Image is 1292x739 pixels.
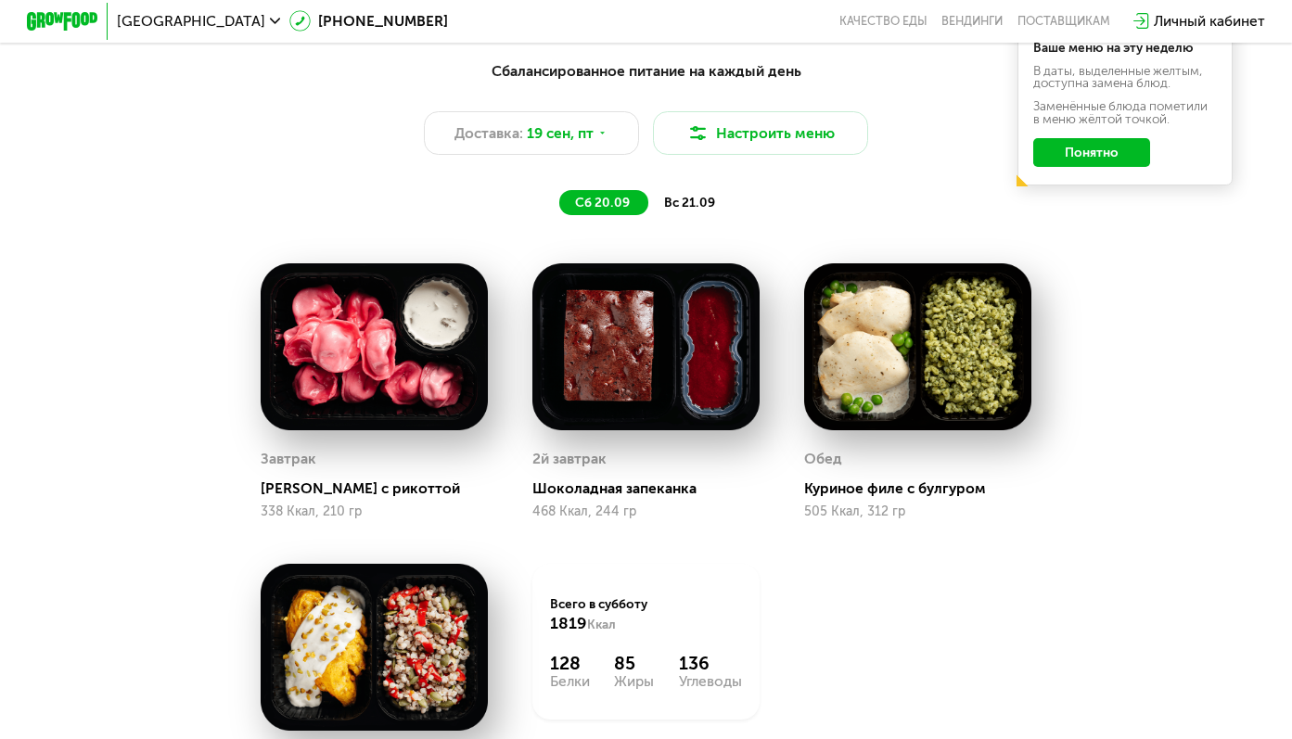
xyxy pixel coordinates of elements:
[117,14,265,28] span: [GEOGRAPHIC_DATA]
[532,445,607,472] div: 2й завтрак
[527,122,594,144] span: 19 сен, пт
[1033,42,1216,55] div: Ваше меню на эту неделю
[550,653,590,674] div: 128
[289,10,448,32] a: [PHONE_NUMBER]
[115,60,1177,83] div: Сбалансированное питание на каждый день
[1154,10,1265,32] div: Личный кабинет
[550,614,587,633] span: 1819
[679,653,742,674] div: 136
[1033,100,1216,125] div: Заменённые блюда пометили в меню жёлтой точкой.
[454,122,523,144] span: Доставка:
[941,14,1003,28] a: Вендинги
[614,653,654,674] div: 85
[839,14,927,28] a: Качество еды
[1033,138,1150,167] button: Понятно
[587,617,616,632] span: Ккал
[261,504,488,519] div: 338 Ккал, 210 гр
[804,479,1046,497] div: Куриное филе с булгуром
[679,674,742,688] div: Углеводы
[653,111,868,154] button: Настроить меню
[614,674,654,688] div: Жиры
[532,504,760,519] div: 468 Ккал, 244 гр
[1017,14,1110,28] div: поставщикам
[261,445,316,472] div: Завтрак
[261,479,503,497] div: [PERSON_NAME] с рикоттой
[1033,65,1216,90] div: В даты, выделенные желтым, доступна замена блюд.
[804,445,842,472] div: Обед
[550,595,741,635] div: Всего в субботу
[804,504,1031,519] div: 505 Ккал, 312 гр
[575,195,630,210] span: сб 20.09
[532,479,774,497] div: Шоколадная запеканка
[664,195,715,210] span: вс 21.09
[550,674,590,688] div: Белки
